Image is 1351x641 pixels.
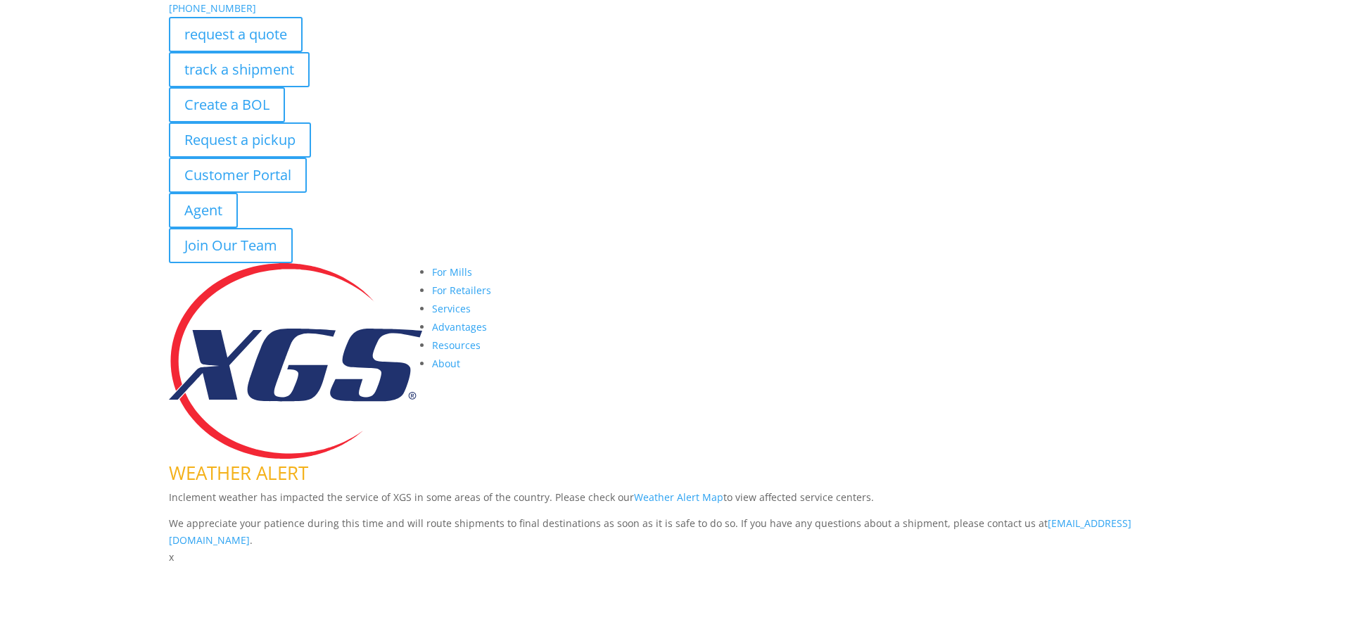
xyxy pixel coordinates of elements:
a: For Mills [432,265,472,279]
p: We appreciate your patience during this time and will route shipments to final destinations as so... [169,515,1182,549]
span: WEATHER ALERT [169,460,308,485]
a: track a shipment [169,52,310,87]
a: For Retailers [432,284,491,297]
a: About [432,357,460,370]
p: Inclement weather has impacted the service of XGS in some areas of the country. Please check our ... [169,489,1182,516]
a: Create a BOL [169,87,285,122]
a: Weather Alert Map [634,490,723,504]
a: Customer Portal [169,158,307,193]
a: Resources [432,338,481,352]
p: x [169,549,1182,566]
a: Advantages [432,320,487,334]
a: Agent [169,193,238,228]
h1: Contact Us [169,566,1182,594]
a: Request a pickup [169,122,311,158]
p: Complete the form below and a member of our team will be in touch within 24 hours. [169,594,1182,611]
a: request a quote [169,17,303,52]
a: Services [432,302,471,315]
a: [PHONE_NUMBER] [169,1,256,15]
a: Join Our Team [169,228,293,263]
